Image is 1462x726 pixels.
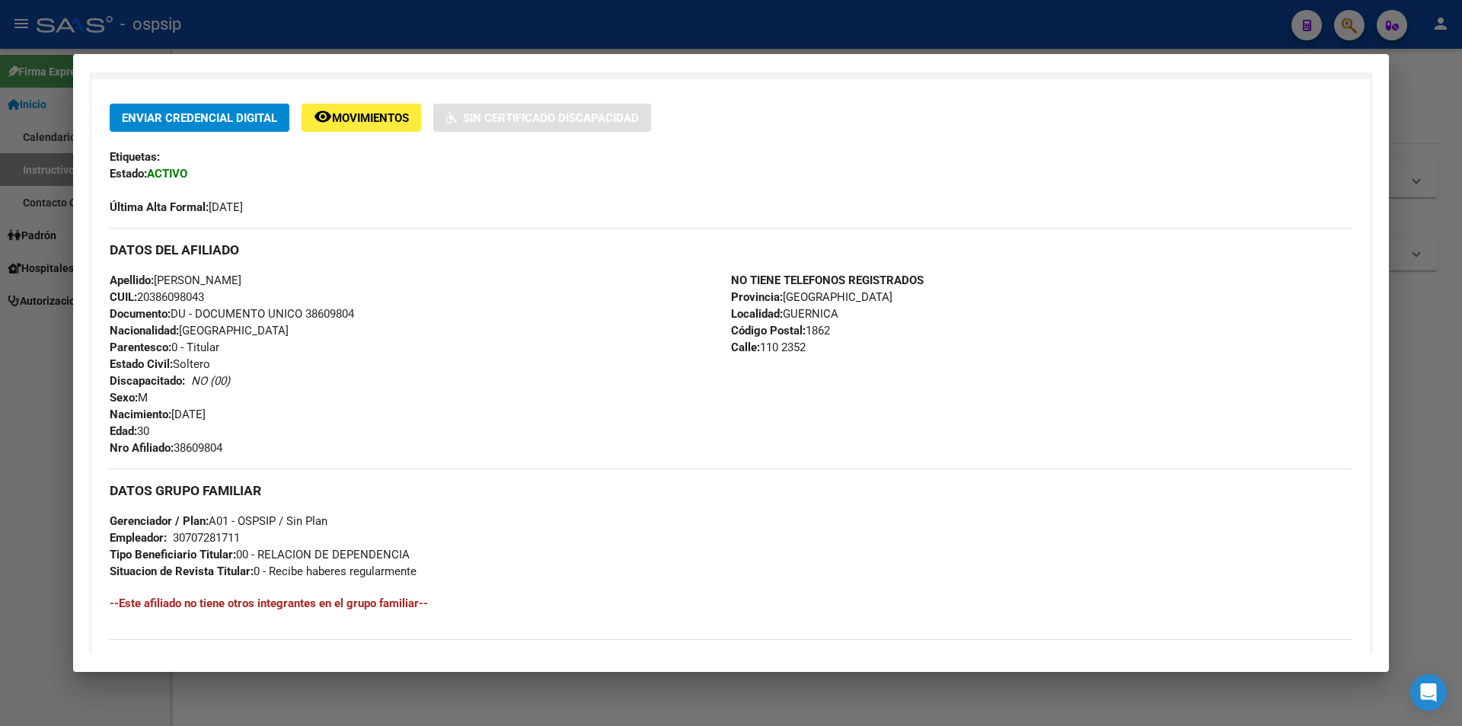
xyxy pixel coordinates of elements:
[110,441,222,455] span: 38609804
[110,514,327,528] span: A01 - OSPSIP / Sin Plan
[110,548,236,561] strong: Tipo Beneficiario Titular:
[302,104,421,132] button: Movimientos
[110,290,137,304] strong: CUIL:
[110,200,209,214] strong: Última Alta Formal:
[122,111,277,125] span: Enviar Credencial Digital
[110,273,241,287] span: [PERSON_NAME]
[110,374,185,388] strong: Discapacitado:
[110,104,289,132] button: Enviar Credencial Digital
[110,324,289,337] span: [GEOGRAPHIC_DATA]
[110,341,171,354] strong: Parentesco:
[173,529,240,546] div: 30707281711
[110,150,160,164] strong: Etiquetas:
[110,441,174,455] strong: Nro Afiliado:
[110,273,154,287] strong: Apellido:
[731,307,838,321] span: GUERNICA
[191,374,230,388] i: NO (00)
[731,341,760,354] strong: Calle:
[110,391,138,405] strong: Sexo:
[110,424,149,438] span: 30
[110,564,254,578] strong: Situacion de Revista Titular:
[731,290,892,304] span: [GEOGRAPHIC_DATA]
[110,241,1352,258] h3: DATOS DEL AFILIADO
[731,324,806,337] strong: Código Postal:
[110,564,417,578] span: 0 - Recibe haberes regularmente
[110,408,206,421] span: [DATE]
[1410,674,1447,711] div: Open Intercom Messenger
[110,200,243,214] span: [DATE]
[110,357,173,371] strong: Estado Civil:
[731,290,783,304] strong: Provincia:
[110,548,410,561] span: 00 - RELACION DE DEPENDENCIA
[731,324,830,337] span: 1862
[110,424,137,438] strong: Edad:
[731,307,783,321] strong: Localidad:
[433,104,651,132] button: Sin Certificado Discapacidad
[110,290,204,304] span: 20386098043
[110,307,354,321] span: DU - DOCUMENTO UNICO 38609804
[731,341,806,354] span: 110 2352
[110,595,1352,612] h4: --Este afiliado no tiene otros integrantes en el grupo familiar--
[110,391,148,405] span: M
[110,514,209,528] strong: Gerenciador / Plan:
[110,307,171,321] strong: Documento:
[110,482,1352,499] h3: DATOS GRUPO FAMILIAR
[110,324,179,337] strong: Nacionalidad:
[147,167,187,181] strong: ACTIVO
[110,341,219,354] span: 0 - Titular
[110,408,171,421] strong: Nacimiento:
[731,273,924,287] strong: NO TIENE TELEFONOS REGISTRADOS
[463,111,639,125] span: Sin Certificado Discapacidad
[110,531,167,545] strong: Empleador:
[314,107,332,126] mat-icon: remove_red_eye
[332,111,409,125] span: Movimientos
[110,167,147,181] strong: Estado:
[91,79,1371,664] div: Datos de Empadronamiento
[110,357,210,371] span: Soltero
